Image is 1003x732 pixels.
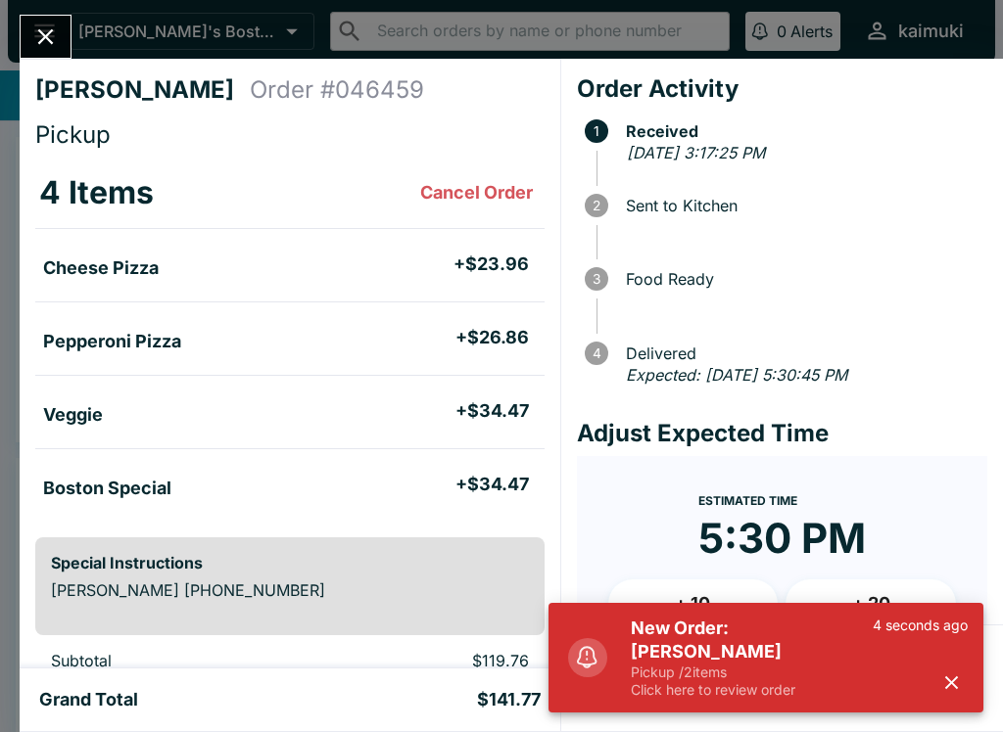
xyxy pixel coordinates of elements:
h4: Adjust Expected Time [577,419,987,448]
button: + 20 [786,579,956,628]
h5: + $34.47 [455,399,529,423]
span: Estimated Time [698,493,797,508]
h5: Grand Total [39,688,138,711]
h3: 4 Items [39,173,154,212]
span: Sent to Kitchen [616,197,987,214]
button: + 10 [608,579,779,628]
span: Received [616,122,987,140]
h5: Cheese Pizza [43,256,159,280]
p: [PERSON_NAME] [PHONE_NUMBER] [51,580,529,600]
h4: Order # 046459 [250,75,424,105]
button: Close [21,16,71,58]
h4: [PERSON_NAME] [35,75,250,105]
h5: + $26.86 [455,326,529,349]
span: Delivered [616,344,987,362]
p: Subtotal [51,651,301,670]
h5: $141.77 [477,688,541,711]
span: Food Ready [616,270,987,288]
text: 2 [593,198,600,213]
h5: New Order: [PERSON_NAME] [631,617,873,663]
em: Expected: [DATE] 5:30:45 PM [626,365,847,385]
text: 4 [592,345,600,361]
em: [DATE] 3:17:25 PM [627,143,765,162]
text: 3 [593,271,600,287]
p: 4 seconds ago [873,617,968,634]
h5: Veggie [43,403,103,427]
h5: Pepperoni Pizza [43,330,181,353]
p: $119.76 [332,651,529,670]
h6: Special Instructions [51,553,529,572]
button: Cancel Order [412,173,541,212]
text: 1 [594,123,599,139]
p: Click here to review order [631,681,873,699]
time: 5:30 PM [698,513,866,564]
table: orders table [35,158,545,522]
span: Pickup [35,120,111,149]
h5: Boston Special [43,477,171,500]
p: Pickup / 2 items [631,663,873,681]
h5: + $23.96 [454,252,529,276]
h4: Order Activity [577,74,987,104]
h5: + $34.47 [455,473,529,496]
